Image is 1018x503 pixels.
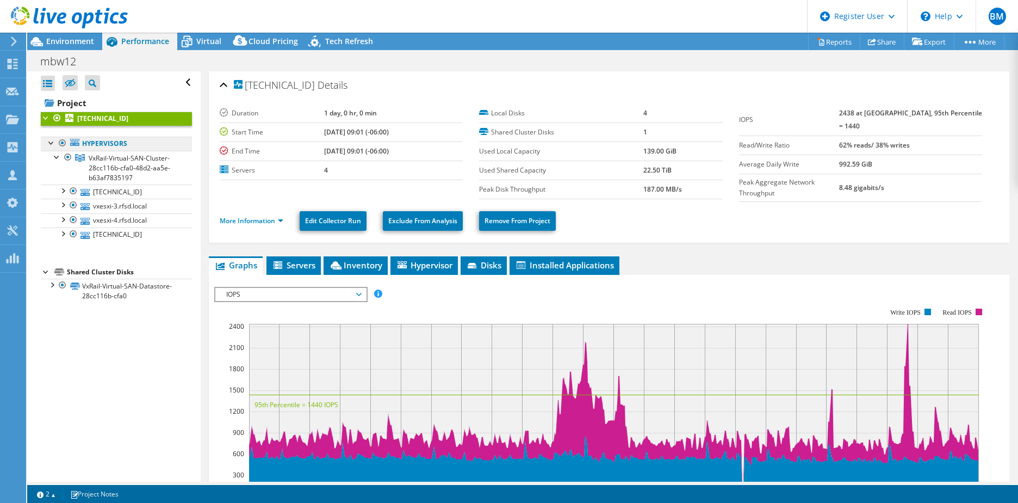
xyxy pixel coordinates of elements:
[41,185,192,199] a: [TECHNICAL_ID]
[272,260,315,271] span: Servers
[324,108,377,118] b: 1 day, 0 hr, 0 min
[324,146,389,156] b: [DATE] 09:01 (-06:00)
[41,213,192,228] a: vxesxi-4.rfsd.local
[221,288,361,301] span: IOPS
[890,309,921,316] text: Write IOPS
[989,8,1006,25] span: BM
[324,127,389,137] b: [DATE] 09:01 (-06:00)
[466,260,501,271] span: Disks
[479,146,643,157] label: Used Local Capacity
[839,108,982,131] b: 2438 at [GEOGRAPHIC_DATA], 95th Percentile = 1440
[233,470,244,480] text: 300
[515,260,614,271] span: Installed Applications
[234,80,315,91] span: [TECHNICAL_ID]
[46,36,94,46] span: Environment
[214,260,257,271] span: Graphs
[329,260,382,271] span: Inventory
[839,140,910,150] b: 62% reads/ 38% writes
[808,33,860,50] a: Reports
[942,309,972,316] text: Read IOPS
[479,165,643,176] label: Used Shared Capacity
[839,160,872,169] b: 992.59 GiB
[229,364,244,373] text: 1800
[220,165,325,176] label: Servers
[229,322,244,331] text: 2400
[77,114,128,123] b: [TECHNICAL_ID]
[325,36,373,46] span: Tech Refresh
[29,487,63,501] a: 2
[860,33,904,50] a: Share
[220,216,283,225] a: More Information
[41,112,192,126] a: [TECHNICAL_ID]
[89,154,170,182] span: VxRail-Virtual-SAN-Cluster-28cc116b-cfa0-48d2-aa5e-b63af7835197
[954,33,1004,50] a: More
[233,428,244,437] text: 900
[41,199,192,213] a: vxesxi-3.rfsd.local
[739,177,839,199] label: Peak Aggregate Network Throughput
[479,108,643,119] label: Local Disks
[196,36,221,46] span: Virtual
[63,487,126,501] a: Project Notes
[739,140,839,151] label: Read/Write Ratio
[67,266,192,279] div: Shared Cluster Disks
[220,108,325,119] label: Duration
[41,228,192,242] a: [TECHNICAL_ID]
[739,114,839,125] label: IOPS
[41,151,192,185] a: VxRail-Virtual-SAN-Cluster-28cc116b-cfa0-48d2-aa5e-b63af7835197
[396,260,452,271] span: Hypervisor
[643,185,682,194] b: 187.00 MB/s
[41,279,192,303] a: VxRail-Virtual-SAN-Datastore-28cc116b-cfa0
[254,400,338,409] text: 95th Percentile = 1440 IOPS
[324,165,328,175] b: 4
[383,211,463,231] a: Exclude From Analysis
[229,407,244,416] text: 1200
[479,184,643,195] label: Peak Disk Throughput
[41,137,192,151] a: Hypervisors
[643,165,672,175] b: 22.50 TiB
[739,159,839,170] label: Average Daily Write
[233,449,244,458] text: 600
[479,211,556,231] a: Remove From Project
[249,36,298,46] span: Cloud Pricing
[643,108,647,118] b: 4
[229,343,244,352] text: 2100
[904,33,954,50] a: Export
[121,36,169,46] span: Performance
[300,211,367,231] a: Edit Collector Run
[479,127,643,138] label: Shared Cluster Disks
[921,11,930,21] svg: \n
[839,183,884,192] b: 8.48 gigabits/s
[35,56,93,68] h1: mbw12
[220,146,325,157] label: End Time
[229,385,244,395] text: 1500
[318,78,347,91] span: Details
[643,146,676,156] b: 139.00 GiB
[220,127,325,138] label: Start Time
[41,94,192,112] a: Project
[643,127,647,137] b: 1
